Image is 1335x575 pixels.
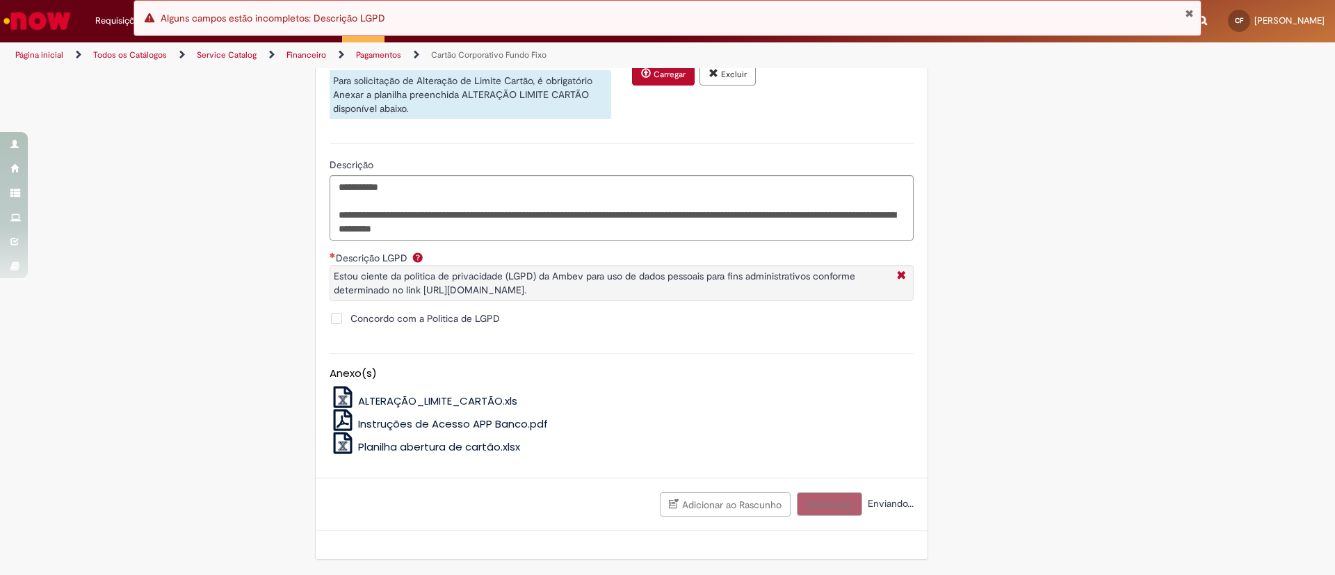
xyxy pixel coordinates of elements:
[330,252,336,258] span: Obrigatório
[95,14,144,28] span: Requisições
[330,416,549,431] a: Instruções de Acesso APP Banco.pdf
[1254,15,1325,26] span: [PERSON_NAME]
[197,49,257,60] a: Service Catalog
[330,439,521,454] a: Planilha abertura de cartão.xlsx
[330,368,914,380] h5: Anexo(s)
[410,252,426,263] span: Ajuda para Descrição LGPD
[1185,8,1194,19] button: Fechar Notificação
[1,7,73,35] img: ServiceNow
[330,394,518,408] a: ALTERAÇÃO_LIMITE_CARTÃO.xls
[336,252,410,264] span: Descrição LGPD
[358,439,520,454] span: Planilha abertura de cartão.xlsx
[350,311,500,325] span: Concordo com a Politica de LGPD
[654,69,686,80] small: Carregar
[356,49,401,60] a: Pagamentos
[15,49,63,60] a: Página inicial
[161,12,385,24] span: Alguns campos estão incompletos: Descrição LGPD
[330,70,611,119] div: Para solicitação de Alteração de Limite Cartão, é obrigatório Anexar a planilha preenchida ALTERA...
[865,497,914,510] span: Enviando...
[431,49,547,60] a: Cartão Corporativo Fundo Fixo
[1235,16,1243,25] span: CF
[721,69,747,80] small: Excluir
[334,270,855,296] span: Estou ciente da politica de privacidade (LGPD) da Ambev para uso de dados pessoais para fins admi...
[10,42,880,68] ul: Trilhas de página
[358,416,548,431] span: Instruções de Acesso APP Banco.pdf
[699,62,756,86] button: Excluir anexo ALTERAÇÃO_LIMITE_CARTÃO (2).xls
[330,175,914,241] textarea: Descrição
[286,49,326,60] a: Financeiro
[93,49,167,60] a: Todos os Catálogos
[893,269,909,284] i: Fechar More information Por question_label_descricao_lgpd
[358,394,517,408] span: ALTERAÇÃO_LIMITE_CARTÃO.xls
[330,159,376,171] span: Descrição
[632,62,695,86] button: Carregar anexo de Anexar a planilha: Alteração de limite do cartão Required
